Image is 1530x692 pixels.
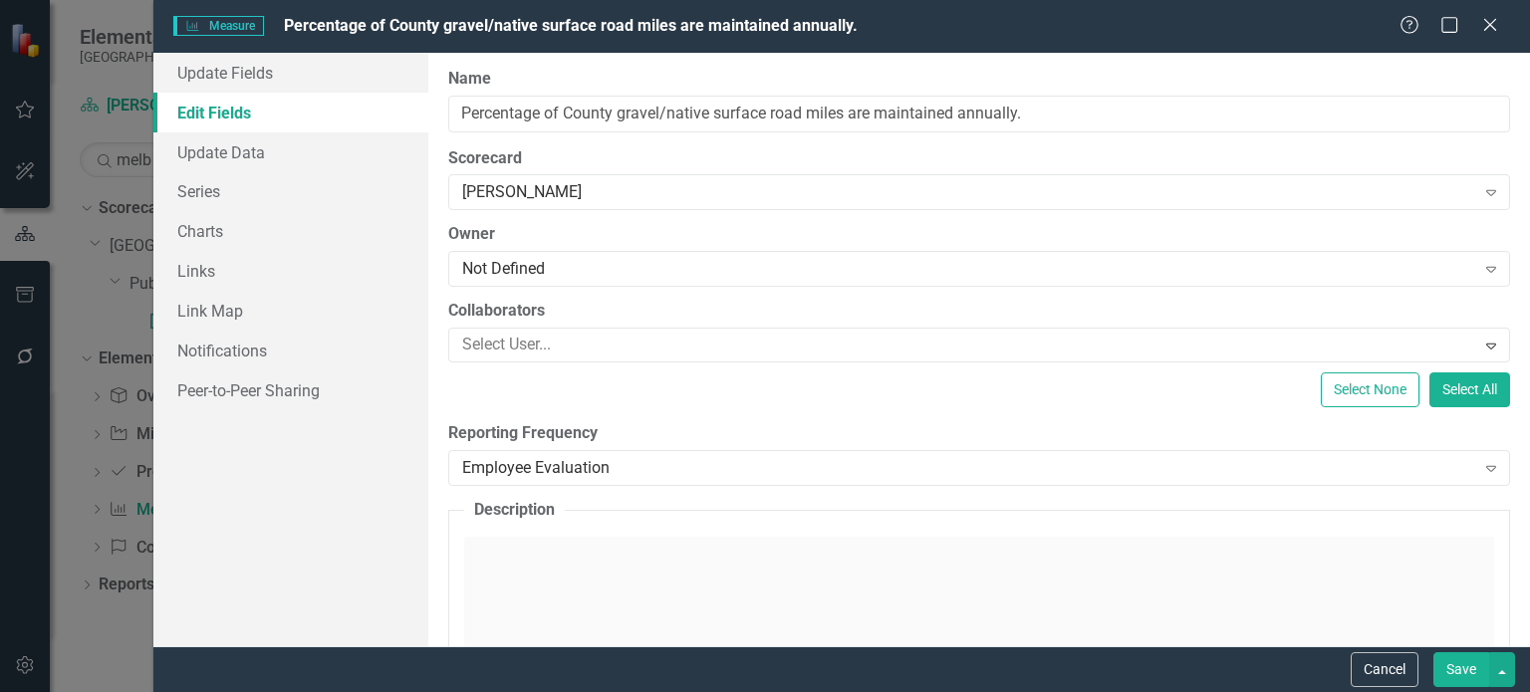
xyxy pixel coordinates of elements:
div: Employee Evaluation [462,457,1474,480]
a: Edit Fields [153,93,428,132]
legend: Description [464,499,565,522]
button: Cancel [1351,652,1418,687]
a: Update Data [153,132,428,172]
a: Links [153,251,428,291]
a: Update Fields [153,53,428,93]
div: [PERSON_NAME] [462,181,1474,204]
input: Measure Name [448,96,1510,132]
label: Collaborators [448,300,1510,323]
label: Name [448,68,1510,91]
span: Measure [173,16,264,36]
button: Select None [1321,372,1419,407]
label: Reporting Frequency [448,422,1510,445]
span: Percentage of County gravel/native surface road miles are maintained annually. [284,16,858,35]
a: Peer-to-Peer Sharing [153,370,428,410]
a: Charts [153,211,428,251]
label: Owner [448,223,1510,246]
a: Series [153,171,428,211]
button: Save [1433,652,1489,687]
label: Scorecard [448,147,1510,170]
button: Select All [1429,372,1510,407]
a: Notifications [153,331,428,370]
div: Not Defined [462,258,1474,281]
a: Link Map [153,291,428,331]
